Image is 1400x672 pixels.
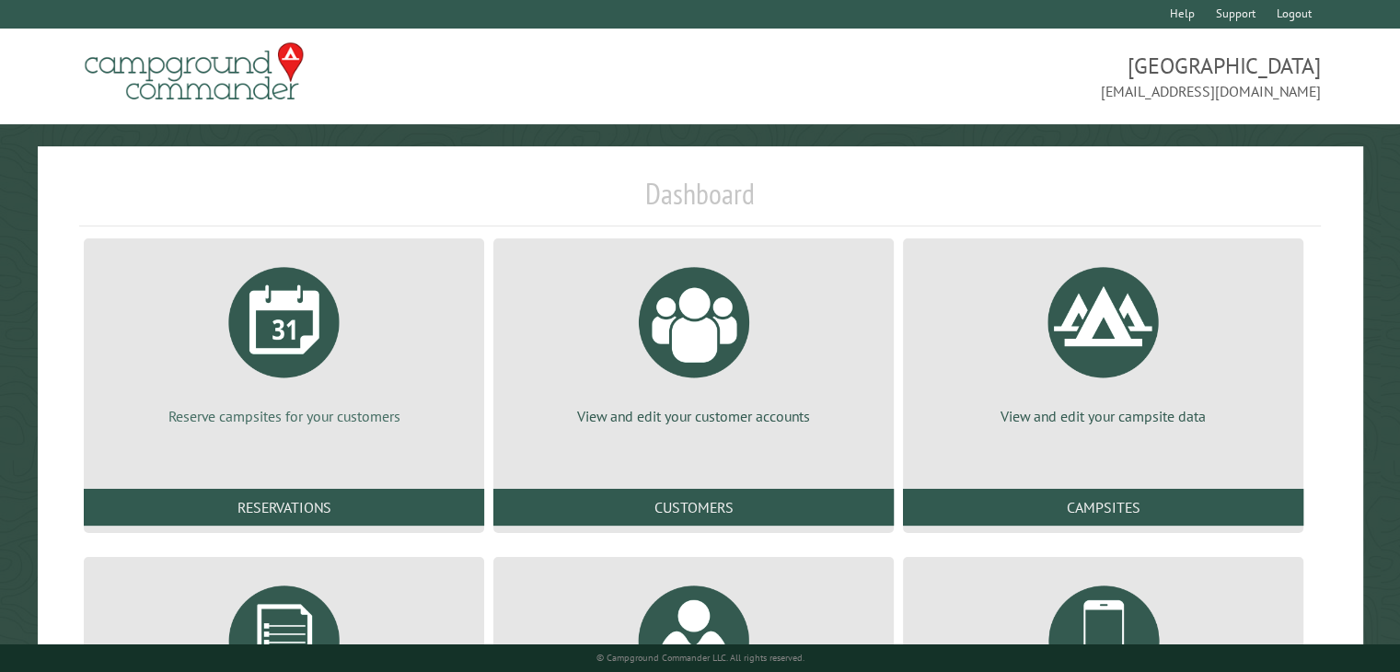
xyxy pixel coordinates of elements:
a: Reservations [84,489,484,526]
p: View and edit your campsite data [925,406,1281,426]
span: [GEOGRAPHIC_DATA] [EMAIL_ADDRESS][DOMAIN_NAME] [700,51,1321,102]
a: View and edit your customer accounts [515,253,872,426]
a: Reserve campsites for your customers [106,253,462,426]
a: View and edit your campsite data [925,253,1281,426]
small: © Campground Commander LLC. All rights reserved. [596,652,804,664]
img: Campground Commander [79,36,309,108]
p: View and edit your customer accounts [515,406,872,426]
a: Campsites [903,489,1303,526]
h1: Dashboard [79,176,1321,226]
p: Reserve campsites for your customers [106,406,462,426]
a: Customers [493,489,894,526]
